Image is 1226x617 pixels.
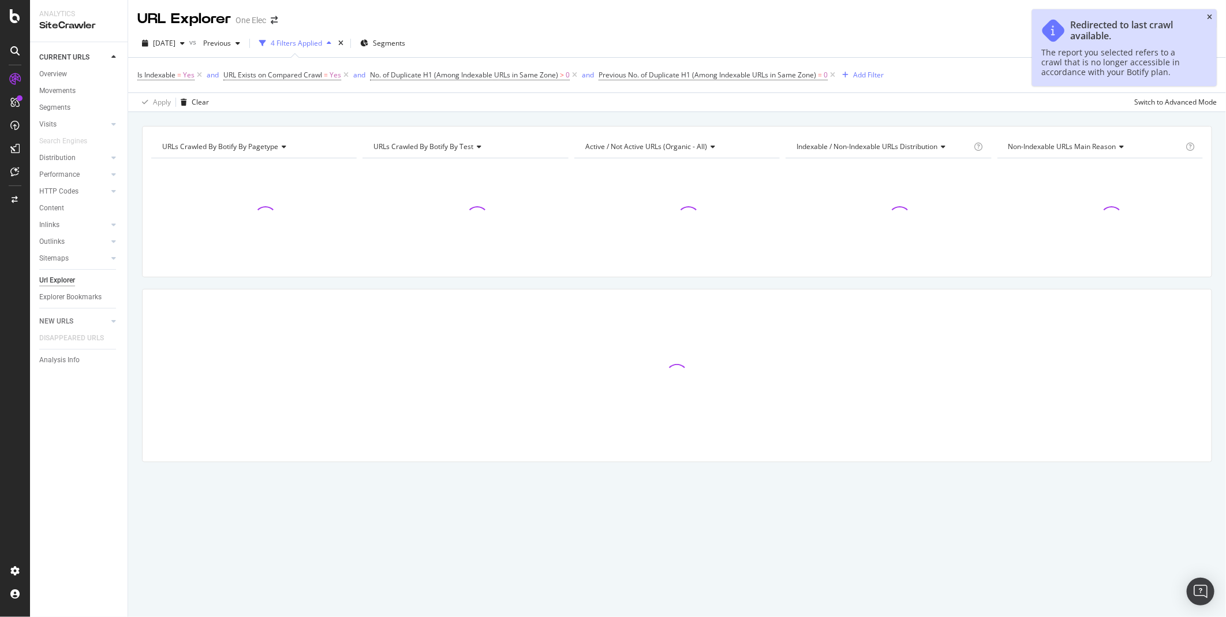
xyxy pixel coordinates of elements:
[137,70,175,80] span: Is Indexable
[39,68,67,80] div: Overview
[39,51,108,64] a: CURRENT URLS
[153,97,171,107] div: Apply
[39,51,89,64] div: CURRENT URLS
[183,67,195,83] span: Yes
[373,38,405,48] span: Segments
[39,202,119,214] a: Content
[271,16,278,24] div: arrow-right-arrow-left
[176,93,209,111] button: Clear
[39,169,80,181] div: Performance
[137,93,171,111] button: Apply
[39,252,108,265] a: Sitemaps
[818,70,822,80] span: =
[336,38,346,49] div: times
[39,169,108,181] a: Performance
[39,291,102,303] div: Explorer Bookmarks
[599,70,816,80] span: Previous No. of Duplicate H1 (Among Indexable URLs in Same Zone)
[1134,97,1217,107] div: Switch to Advanced Mode
[39,236,108,248] a: Outlinks
[160,137,346,156] h4: URLs Crawled By Botify By pagetype
[39,185,79,198] div: HTTP Codes
[153,38,175,48] span: 2025 Sep. 26th
[39,202,64,214] div: Content
[189,37,199,47] span: vs
[39,85,76,97] div: Movements
[177,70,181,80] span: =
[39,9,118,19] div: Analytics
[353,69,365,80] button: and
[838,68,884,82] button: Add Filter
[39,185,108,198] a: HTTP Codes
[137,34,189,53] button: [DATE]
[39,332,104,344] div: DISAPPEARED URLS
[39,274,119,287] a: Url Explorer
[39,219,108,231] a: Inlinks
[1207,14,1212,21] div: close toast
[39,332,115,344] a: DISAPPEARED URLS
[39,102,70,114] div: Segments
[1070,20,1196,42] div: Redirected to last crawl available.
[39,118,108,131] a: Visits
[1187,578,1214,605] div: Open Intercom Messenger
[371,137,558,156] h4: URLs Crawled By Botify By test
[199,38,231,48] span: Previous
[356,34,410,53] button: Segments
[39,236,65,248] div: Outlinks
[39,274,75,287] div: Url Explorer
[207,70,219,80] div: and
[824,67,828,83] span: 0
[353,70,365,80] div: and
[370,70,558,80] span: No. of Duplicate H1 (Among Indexable URLs in Same Zone)
[137,9,231,29] div: URL Explorer
[207,69,219,80] button: and
[797,142,937,151] span: Indexable / Non-Indexable URLs distribution
[236,14,266,26] div: One Elec
[39,68,119,80] a: Overview
[39,135,99,147] a: Search Engines
[853,70,884,80] div: Add Filter
[39,19,118,32] div: SiteCrawler
[199,34,245,53] button: Previous
[39,135,87,147] div: Search Engines
[39,252,69,265] div: Sitemaps
[583,137,769,156] h4: Active / Not Active URLs
[373,142,473,151] span: URLs Crawled By Botify By test
[39,354,119,366] a: Analysis Info
[223,70,322,80] span: URL Exists on Compared Crawl
[582,70,594,80] div: and
[39,102,119,114] a: Segments
[1006,137,1183,156] h4: Non-Indexable URLs Main Reason
[39,219,59,231] div: Inlinks
[39,85,119,97] a: Movements
[39,152,108,164] a: Distribution
[39,315,73,328] div: NEW URLS
[39,152,76,164] div: Distribution
[560,70,564,80] span: >
[794,137,971,156] h4: Indexable / Non-Indexable URLs Distribution
[1008,142,1116,151] span: Non-Indexable URLs Main Reason
[271,38,322,48] div: 4 Filters Applied
[324,70,328,80] span: =
[1041,47,1196,77] div: The report you selected refers to a crawl that is no longer accessible in accordance with your Bo...
[1130,93,1217,111] button: Switch to Advanced Mode
[585,142,707,151] span: Active / Not Active URLs (organic - all)
[39,315,108,328] a: NEW URLS
[39,354,80,366] div: Analysis Info
[192,97,209,107] div: Clear
[330,67,341,83] span: Yes
[566,67,570,83] span: 0
[582,69,594,80] button: and
[255,34,336,53] button: 4 Filters Applied
[162,142,278,151] span: URLs Crawled By Botify By pagetype
[39,118,57,131] div: Visits
[39,291,119,303] a: Explorer Bookmarks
